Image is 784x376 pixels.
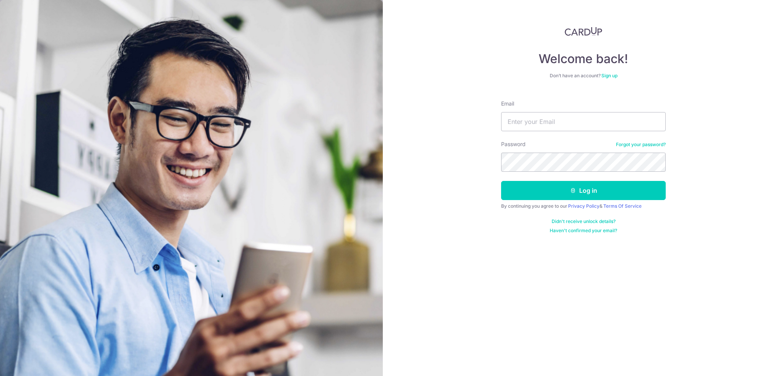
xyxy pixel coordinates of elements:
a: Forgot your password? [616,142,666,148]
a: Haven't confirmed your email? [550,228,617,234]
img: CardUp Logo [565,27,602,36]
h4: Welcome back! [501,51,666,67]
a: Didn't receive unlock details? [552,218,616,225]
div: By continuing you agree to our & [501,203,666,209]
div: Don’t have an account? [501,73,666,79]
a: Terms Of Service [603,203,642,209]
label: Email [501,100,514,107]
button: Log in [501,181,666,200]
label: Password [501,140,526,148]
a: Sign up [601,73,617,78]
input: Enter your Email [501,112,666,131]
a: Privacy Policy [568,203,599,209]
